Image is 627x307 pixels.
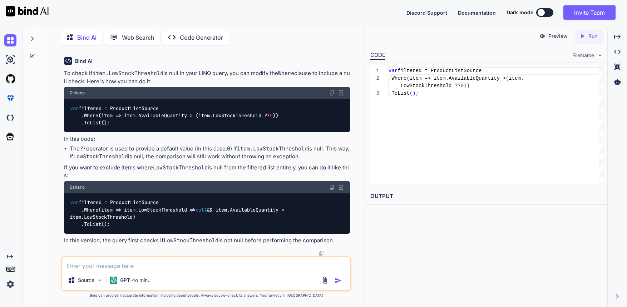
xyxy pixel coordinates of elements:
div: CODE [370,51,385,60]
span: Csharp [70,90,85,96]
img: ai-studio [4,54,16,66]
span: FileName [572,52,594,59]
span: .ToList [389,90,410,96]
code: filtered = ProductListSource .Where(item => item.LowStockThreshold != && item.AvailableQuantity >... [70,199,287,228]
code: LowStockThreshold [164,237,218,244]
img: copy [319,251,324,256]
img: icon [335,277,342,284]
span: 0 [461,83,464,89]
button: Documentation [458,9,496,16]
code: LowStockThreshold [153,164,208,171]
span: 0 [270,112,273,119]
p: To check if is null in your LINQ query, you can modify the clause to include a null check. Here's... [64,69,350,85]
p: If you want to exclude items where is null from the filtered list entirely, you can do it like this: [64,164,350,180]
img: copy [329,90,335,96]
p: Code Generator [180,33,223,42]
button: Discord Support [406,9,447,16]
span: ; [415,90,418,96]
span: item. [509,75,524,81]
code: item.LowStockThreshold [93,70,163,77]
h2: OUTPUT [366,188,607,205]
h6: Bind AI [75,58,93,65]
img: attachment [321,276,329,284]
span: Csharp [70,184,85,190]
span: LowStockThreshold ?? [400,83,460,89]
p: GPT-4o min.. [120,277,150,284]
p: Preview [548,33,568,40]
img: copy [329,184,335,190]
span: filtered = ProductListSource [398,68,482,74]
img: dislike [339,251,344,256]
span: var [70,199,79,206]
img: like [329,251,334,256]
div: 3 [370,90,379,97]
div: 2 [370,75,379,82]
img: githubLight [4,73,16,85]
img: chat [4,34,16,46]
span: ( [406,75,409,81]
p: Source [78,277,94,284]
span: .Where [389,75,406,81]
span: null [196,207,207,213]
img: Open in Browser [338,90,344,96]
code: ?? [80,145,86,152]
code: 0 [227,145,230,152]
span: var [70,105,79,112]
button: Invite Team [563,5,616,20]
p: Bind can provide inaccurate information, including about people. Always double-check its answers.... [61,293,351,298]
img: Open in Browser [338,184,344,190]
p: In this version, the query first checks if is not null before performing the comparison. [64,237,350,245]
span: item => item.AvailableQuantity > [410,75,506,81]
span: ( [506,75,509,81]
img: preview [539,33,545,39]
p: Bind AI [77,33,97,42]
div: 1 [370,67,379,75]
p: Web Search [122,33,154,42]
img: chevron down [597,52,603,58]
img: Pick Models [97,277,103,283]
span: ) [466,83,469,89]
img: Bind AI [6,6,49,16]
img: premium [4,92,16,104]
code: Where [278,70,294,77]
span: ( [410,90,413,96]
code: LowStockThreshold [73,153,128,160]
p: Run [588,33,597,40]
span: Documentation [458,10,496,16]
span: ) [413,90,415,96]
img: GPT-4o mini [110,277,117,284]
span: var [389,68,398,74]
span: Discord Support [406,10,447,16]
img: darkCloudIdeIcon [4,112,16,124]
code: filtered = ProductListSource .Where(item => item.AvailableQuantity > (item.LowStockThreshold ?? )... [70,105,278,127]
code: item.LowStockThreshold [237,145,308,152]
span: ) [464,83,466,89]
p: In this code: [64,135,350,143]
img: settings [4,278,16,290]
li: The operator is used to provide a default value (in this case, ) if is null. This way, if is null... [70,145,350,161]
span: Dark mode [507,9,533,16]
